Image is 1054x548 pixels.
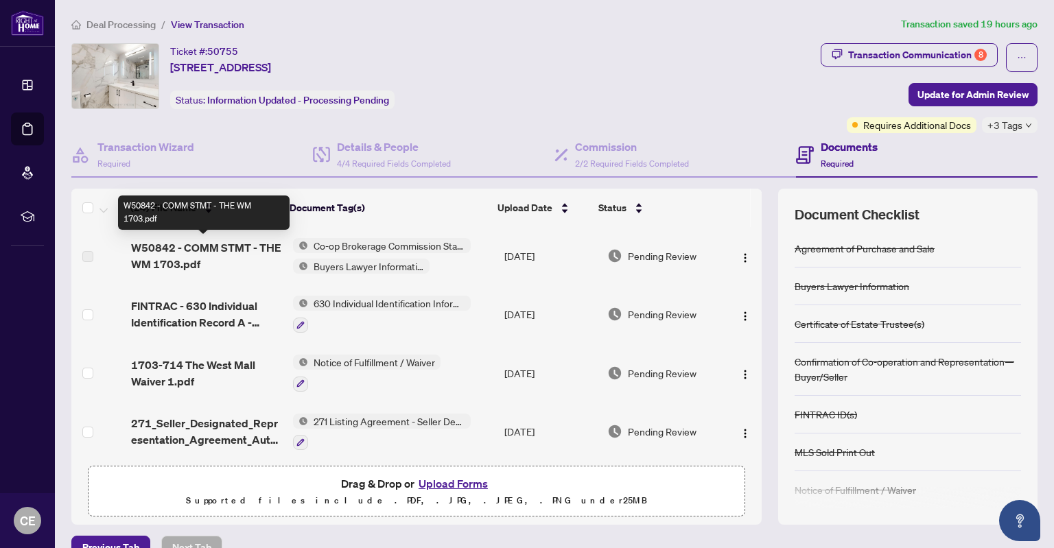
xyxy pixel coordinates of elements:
[497,200,552,215] span: Upload Date
[740,252,751,263] img: Logo
[1025,122,1032,129] span: down
[293,296,308,311] img: Status Icon
[607,424,622,439] img: Document Status
[628,366,696,381] span: Pending Review
[734,303,756,325] button: Logo
[795,354,1021,384] div: Confirmation of Co-operation and Representation—Buyer/Seller
[293,355,441,392] button: Status IconNotice of Fulfillment / Waiver
[308,238,471,253] span: Co-op Brokerage Commission Statement
[734,362,756,384] button: Logo
[575,158,689,169] span: 2/2 Required Fields Completed
[795,407,857,422] div: FINTRAC ID(s)
[131,239,281,272] span: W50842 - COMM STMT - THE WM 1703.pdf
[293,355,308,370] img: Status Icon
[170,59,271,75] span: [STREET_ADDRESS]
[293,259,308,274] img: Status Icon
[734,245,756,267] button: Logo
[821,43,998,67] button: Transaction Communication8
[170,91,395,109] div: Status:
[131,357,281,390] span: 1703-714 The West Mall Waiver 1.pdf
[821,139,878,155] h4: Documents
[740,311,751,322] img: Logo
[598,200,626,215] span: Status
[161,16,165,32] li: /
[917,84,1029,106] span: Update for Admin Review
[308,296,471,311] span: 630 Individual Identification Information Record
[795,316,924,331] div: Certificate of Estate Trustee(s)
[20,511,36,530] span: CE
[86,19,156,31] span: Deal Processing
[337,158,451,169] span: 4/4 Required Fields Completed
[974,49,987,61] div: 8
[171,19,244,31] span: View Transaction
[734,420,756,442] button: Logo
[628,248,696,263] span: Pending Review
[795,482,916,497] div: Notice of Fulfillment / Waiver
[795,205,920,224] span: Document Checklist
[293,414,308,429] img: Status Icon
[999,500,1040,541] button: Open asap
[308,355,441,370] span: Notice of Fulfillment / Waiver
[901,16,1038,32] article: Transaction saved 19 hours ago
[97,139,194,155] h4: Transaction Wizard
[593,189,716,227] th: Status
[499,227,602,285] td: [DATE]
[499,285,602,344] td: [DATE]
[308,414,471,429] span: 271 Listing Agreement - Seller Designated Representation Agreement Authority to Offer for Sale
[909,83,1038,106] button: Update for Admin Review
[795,241,935,256] div: Agreement of Purchase and Sale
[170,43,238,59] div: Ticket #:
[118,195,290,230] div: W50842 - COMM STMT - THE WM 1703.pdf
[308,259,430,274] span: Buyers Lawyer Information
[863,117,971,132] span: Requires Additional Docs
[89,466,745,517] span: Drag & Drop orUpload FormsSupported files include .PDF, .JPG, .JPEG, .PNG under25MB
[293,238,471,274] button: Status IconCo-op Brokerage Commission StatementStatus IconBuyers Lawyer Information
[207,45,238,58] span: 50755
[987,117,1022,133] span: +3 Tags
[607,366,622,381] img: Document Status
[1017,53,1027,62] span: ellipsis
[72,44,159,108] img: IMG-W12293429_1.jpg
[341,475,492,492] span: Drag & Drop or
[71,20,81,29] span: home
[740,428,751,439] img: Logo
[293,238,308,253] img: Status Icon
[795,278,909,294] div: Buyers Lawyer Information
[207,94,389,106] span: Information Updated - Processing Pending
[628,307,696,322] span: Pending Review
[499,403,602,462] td: [DATE]
[284,189,492,227] th: Document Tag(s)
[848,44,987,66] div: Transaction Communication
[97,158,130,169] span: Required
[492,189,593,227] th: Upload Date
[337,139,451,155] h4: Details & People
[131,298,281,331] span: FINTRAC - 630 Individual Identification Record A - PropTx-OREA_[DATE] 20_43_35.pdf
[499,344,602,403] td: [DATE]
[131,415,281,448] span: 271_Seller_Designated_Representation_Agreement_Authority_to_Offer_for_Sale_-_PropTx-[PERSON_NAME]...
[11,10,44,36] img: logo
[607,248,622,263] img: Document Status
[795,444,875,460] div: MLS Sold Print Out
[821,158,854,169] span: Required
[575,139,689,155] h4: Commission
[293,414,471,451] button: Status Icon271 Listing Agreement - Seller Designated Representation Agreement Authority to Offer ...
[97,492,736,509] p: Supported files include .PDF, .JPG, .JPEG, .PNG under 25 MB
[414,475,492,492] button: Upload Forms
[740,369,751,380] img: Logo
[293,296,471,333] button: Status Icon630 Individual Identification Information Record
[125,189,284,227] th: (24) File Name
[628,424,696,439] span: Pending Review
[607,307,622,322] img: Document Status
